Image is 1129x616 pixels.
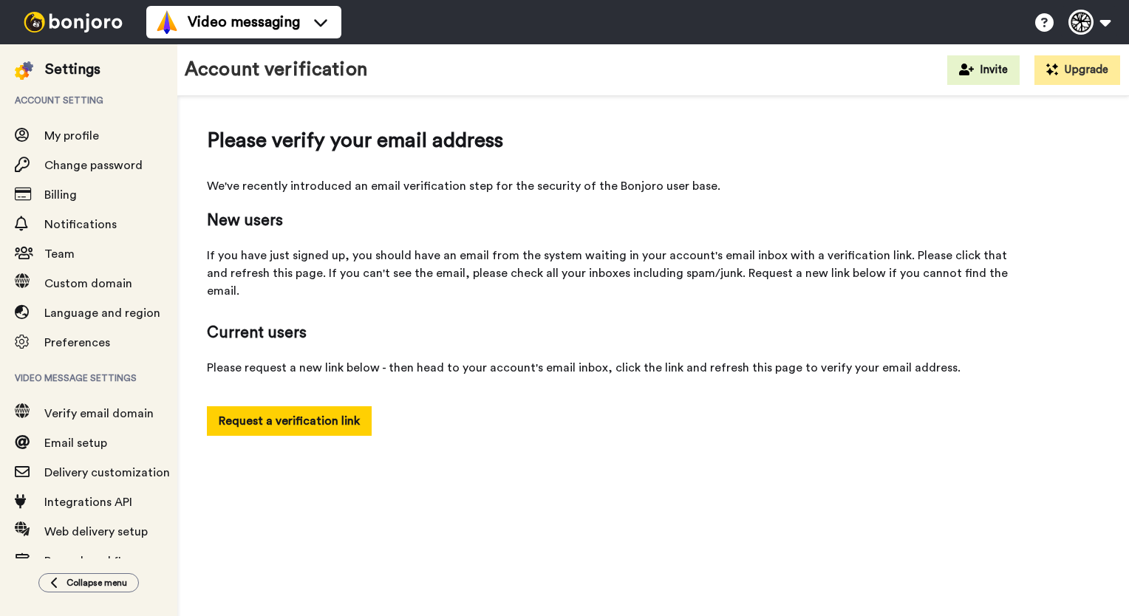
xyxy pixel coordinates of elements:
[44,307,160,319] span: Language and region
[44,130,99,142] span: My profile
[207,126,1020,155] span: Please verify your email address
[207,177,1020,195] span: We've recently introduced an email verification step for the security of the Bonjoro user base.
[44,189,77,201] span: Billing
[44,526,148,538] span: Web delivery setup
[44,408,154,420] span: Verify email domain
[44,496,132,508] span: Integrations API
[207,322,1020,344] span: Current users
[44,437,107,449] span: Email setup
[207,210,1020,232] span: New users
[185,59,367,81] h1: Account verification
[45,59,100,80] div: Settings
[44,337,110,349] span: Preferences
[1034,55,1120,85] button: Upgrade
[15,61,33,80] img: settings-colored.svg
[38,573,139,592] button: Collapse menu
[18,12,129,32] img: bj-logo-header-white.svg
[44,219,117,230] span: Notifications
[207,359,1020,377] span: Please request a new link below - then head to your account's email inbox, click the link and ref...
[207,406,372,436] button: Request a verification link
[66,577,127,589] span: Collapse menu
[44,278,132,290] span: Custom domain
[947,55,1020,85] button: Invite
[44,555,138,567] span: Resend workflow
[155,10,179,34] img: vm-color.svg
[207,247,1020,300] span: If you have just signed up, you should have an email from the system waiting in your account's em...
[44,467,170,479] span: Delivery customization
[188,12,300,32] span: Video messaging
[44,160,143,171] span: Change password
[44,248,75,260] span: Team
